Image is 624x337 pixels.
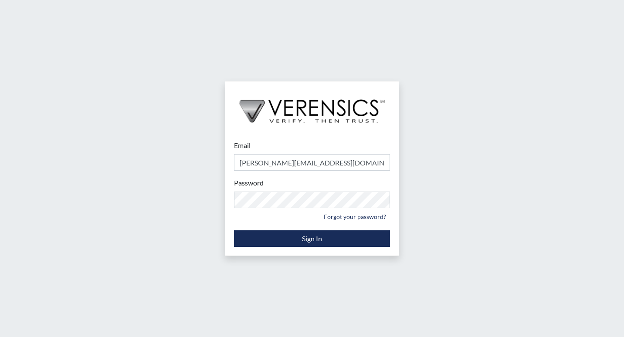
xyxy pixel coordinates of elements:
input: Email [234,154,390,171]
a: Forgot your password? [320,210,390,223]
label: Email [234,140,251,151]
label: Password [234,178,264,188]
img: logo-wide-black.2aad4157.png [225,81,399,132]
button: Sign In [234,230,390,247]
